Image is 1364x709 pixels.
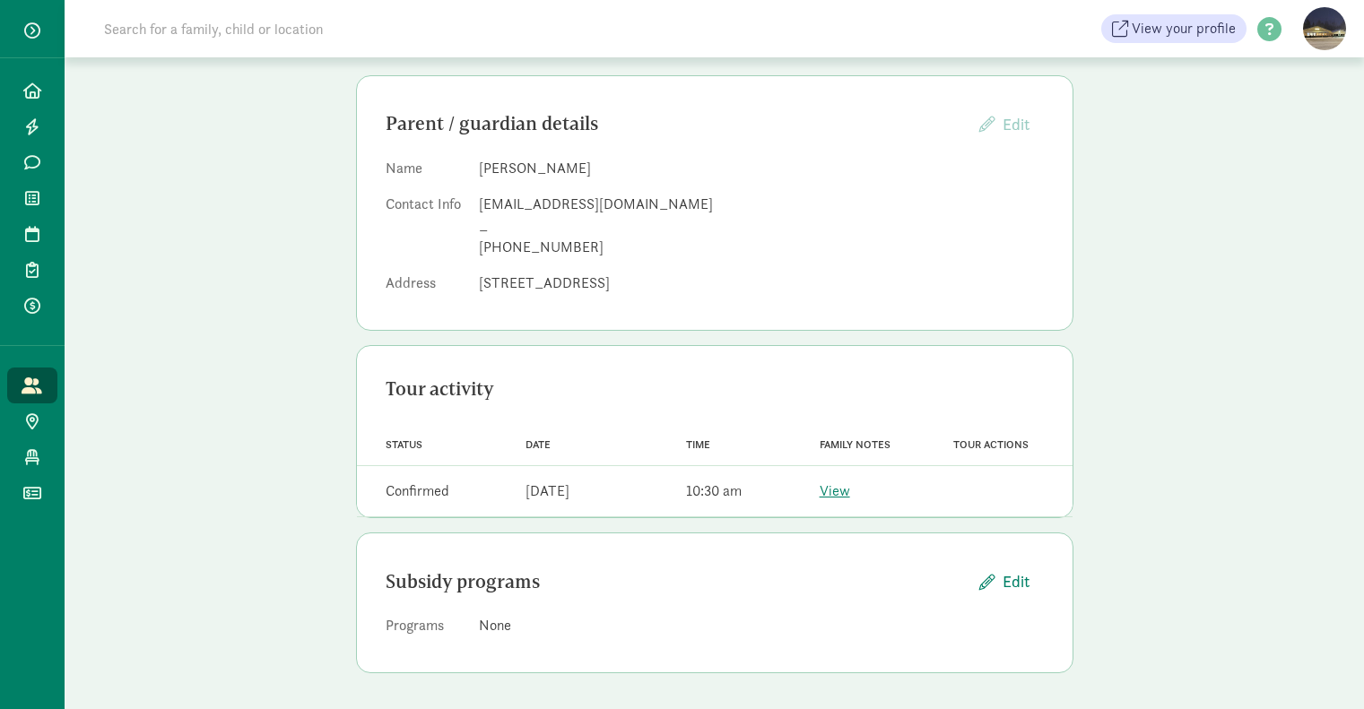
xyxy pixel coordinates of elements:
button: Edit [965,105,1044,143]
div: [DATE] [526,480,569,502]
span: Family notes [820,438,891,451]
div: [PHONE_NUMBER] [479,237,1044,258]
dd: [STREET_ADDRESS] [479,272,1044,294]
div: _ [479,215,1044,237]
input: Search for a family, child or location [93,11,596,47]
span: Status [386,438,422,451]
dt: Address [386,272,465,301]
dd: [PERSON_NAME] [479,158,1044,179]
div: Subsidy programs [386,567,965,596]
dt: Name [386,158,465,186]
dt: Programs [386,615,465,644]
div: None [479,615,1044,636]
div: Confirmed [386,480,449,502]
a: View your profile [1101,14,1247,43]
div: [EMAIL_ADDRESS][DOMAIN_NAME] [479,194,1044,215]
div: 10:30 am [686,480,742,502]
iframe: Chat Widget [1274,623,1364,709]
span: Time [686,438,710,451]
button: Edit [965,562,1044,601]
div: Tour activity [386,375,1044,403]
span: View your profile [1132,18,1236,39]
span: Edit [1003,114,1030,134]
dt: Contact Info [386,194,465,265]
a: View [820,481,850,500]
span: Tour actions [953,438,1029,451]
span: Edit [1003,569,1030,593]
span: Date [526,438,551,451]
div: Parent / guardian details [386,109,965,138]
